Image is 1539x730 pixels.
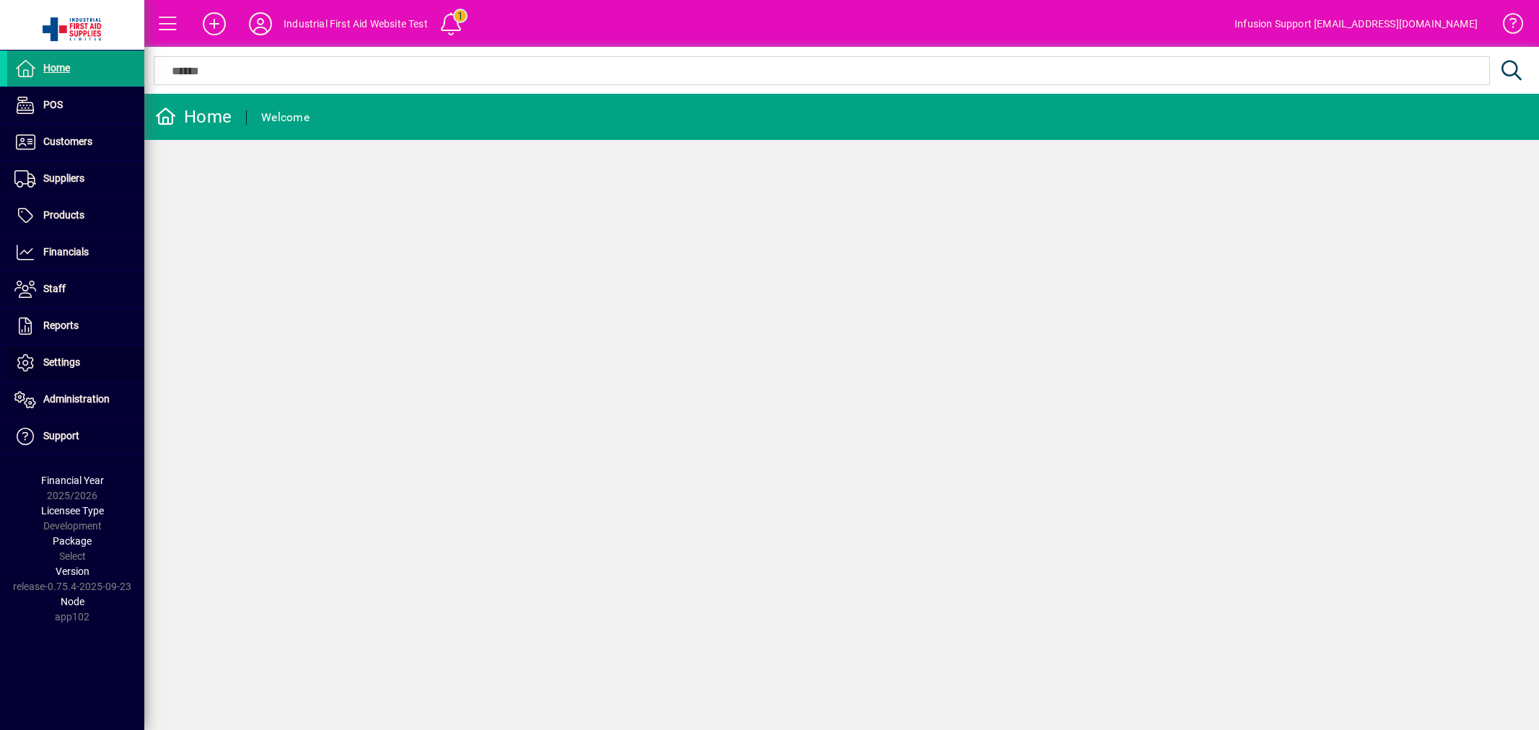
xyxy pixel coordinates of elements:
div: Industrial First Aid Website Test [284,12,428,35]
span: Node [61,596,84,607]
span: Settings [43,356,80,368]
button: Add [191,11,237,37]
a: Knowledge Base [1492,3,1521,50]
span: Products [43,209,84,221]
span: Staff [43,283,66,294]
span: Customers [43,136,92,147]
span: Administration [43,393,110,405]
span: Financial Year [41,475,104,486]
div: Infusion Support [EMAIL_ADDRESS][DOMAIN_NAME] [1235,12,1478,35]
a: Support [7,418,144,454]
span: Reports [43,320,79,331]
button: Profile [237,11,284,37]
a: Suppliers [7,161,144,197]
span: Financials [43,246,89,258]
span: POS [43,99,63,110]
a: Settings [7,345,144,381]
a: Reports [7,308,144,344]
span: Licensee Type [41,505,104,516]
a: Customers [7,124,144,160]
div: Home [155,105,232,128]
a: Staff [7,271,144,307]
a: Administration [7,382,144,418]
span: Support [43,430,79,441]
span: Suppliers [43,172,84,184]
a: POS [7,87,144,123]
a: Financials [7,234,144,271]
span: Package [53,535,92,547]
div: Welcome [261,106,310,129]
a: Products [7,198,144,234]
span: Home [43,62,70,74]
span: Version [56,566,89,577]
